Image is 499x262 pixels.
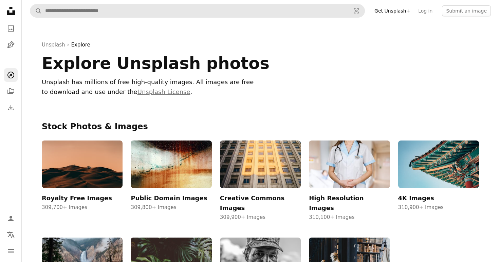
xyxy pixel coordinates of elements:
[4,4,18,19] a: Home — Unsplash
[4,22,18,35] a: Photos
[4,212,18,225] a: Log in / Sign up
[4,68,18,82] a: Explore
[42,41,65,49] a: Unsplash
[309,193,390,213] h3: High Resolution Images
[131,193,211,203] h3: Public Domain Images
[42,141,123,221] a: Royalty Free Images309,700+ Images
[42,122,148,131] a: Stock Photos & Images
[220,141,301,221] a: Creative Commons Images309,900+ Images
[220,193,301,213] h3: Creative Commons Images
[4,101,18,114] a: Download History
[4,85,18,98] a: Collections
[71,41,90,49] a: Explore
[4,244,18,258] button: Menu
[309,213,390,221] span: 310,100+ Images
[137,88,190,95] a: Unsplash License
[131,141,211,221] a: Public Domain Images309,800+ Images
[398,203,479,211] span: 310,900+ Images
[398,141,479,221] a: 4K Images310,900+ Images
[442,5,491,16] button: Submit an image
[131,203,211,211] span: 309,800+ Images
[220,213,301,221] span: 309,900+ Images
[30,4,42,17] button: Search Unsplash
[42,203,123,211] span: 309,700+ Images
[42,77,256,97] p: Unsplash has millions of free high-quality images. All images are free to download and use under ...
[42,41,479,49] div: ›
[370,5,414,16] a: Get Unsplash+
[30,4,365,18] form: Find visuals sitewide
[398,193,479,203] h3: 4K Images
[348,4,365,17] button: Visual search
[4,228,18,242] button: Language
[4,38,18,52] a: Illustrations
[309,141,390,221] a: High Resolution Images310,100+ Images
[42,54,331,72] h1: Explore Unsplash photos
[42,193,123,203] h3: Royalty Free Images
[414,5,437,16] a: Log in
